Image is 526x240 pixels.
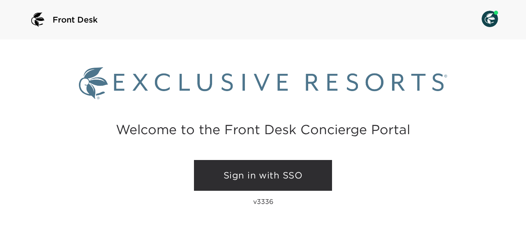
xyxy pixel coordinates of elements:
span: Front Desk [53,14,98,25]
a: Sign in with SSO [194,160,332,191]
h2: Welcome to the Front Desk Concierge Portal [116,123,410,136]
p: v3336 [253,197,273,206]
img: Exclusive Resorts logo [79,67,447,99]
img: logo [28,10,48,30]
img: User [482,11,498,27]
